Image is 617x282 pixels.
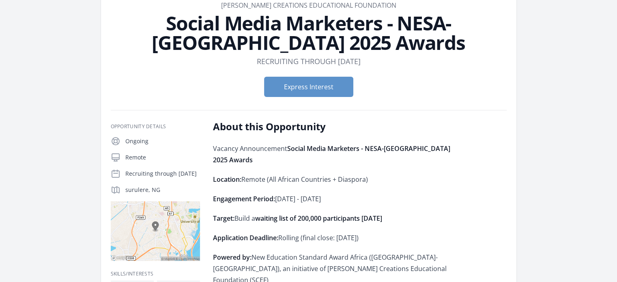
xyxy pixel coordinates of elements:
h2: About this Opportunity [213,120,450,133]
h3: Opportunity Details [111,123,200,130]
p: Ongoing [125,137,200,145]
strong: Target: [213,214,234,223]
strong: Social Media Marketers - NESA-[GEOGRAPHIC_DATA] 2025 Awards [213,144,450,164]
p: [DATE] - [DATE] [213,193,450,205]
strong: Powered by: [213,253,252,262]
p: Remote (All African Countries + Diaspora) [213,174,450,185]
dd: Recruiting through [DATE] [257,56,361,67]
strong: Engagement Period: [213,194,275,203]
img: Map [111,201,200,261]
p: Build a [213,213,450,224]
button: Express Interest [264,77,353,97]
p: Recruiting through [DATE] [125,170,200,178]
p: Vacancy Announcement [213,143,450,166]
a: [PERSON_NAME] Creations Educational Foundation [221,1,396,10]
p: surulere, NG [125,186,200,194]
strong: waiting list of 200,000 participants [DATE] [255,214,382,223]
strong: Application Deadline: [213,233,278,242]
p: Rolling (final close: [DATE]) [213,232,450,243]
p: Remote [125,153,200,161]
h1: Social Media Marketers - NESA-[GEOGRAPHIC_DATA] 2025 Awards [111,13,507,52]
strong: Location: [213,175,241,184]
h3: Skills/Interests [111,271,200,277]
